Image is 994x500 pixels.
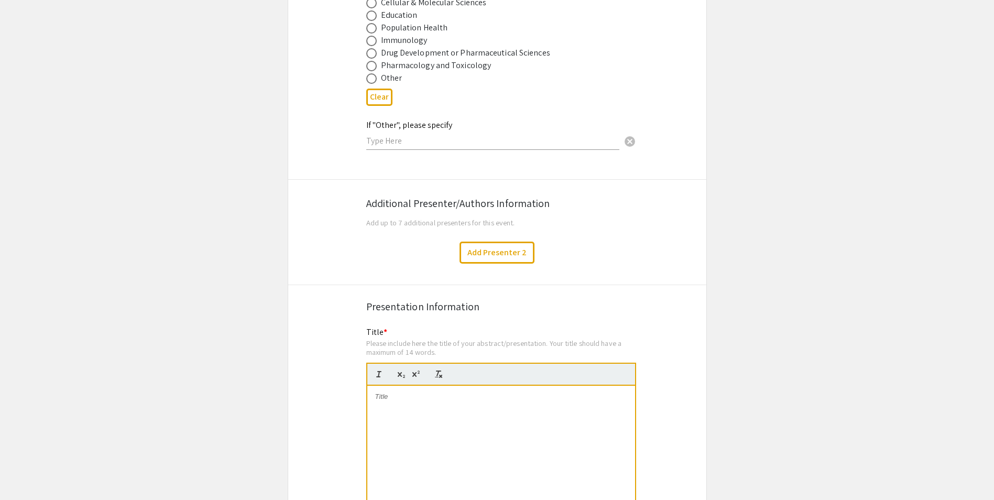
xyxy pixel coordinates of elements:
button: Add Presenter 2 [460,242,534,264]
mat-label: If "Other", please specify [366,119,452,131]
button: Clear [366,89,392,106]
div: Immunology [381,34,428,47]
div: Pharmacology and Toxicology [381,59,491,72]
div: Other [381,72,402,84]
div: Drug Development or Pharmaceutical Sciences [381,47,550,59]
button: Clear [619,130,640,151]
span: Add up to 7 additional presenters for this event. [366,218,515,227]
input: Type Here [366,135,619,146]
div: Education [381,9,418,21]
div: Presentation Information [366,299,628,314]
mat-label: Title [366,327,388,338]
div: Additional Presenter/Authors Information [366,195,628,211]
div: Please include here the title of your abstract/presentation. Your title should have a maximum of ... [366,339,636,357]
div: Population Health [381,21,448,34]
iframe: Chat [8,453,45,492]
span: cancel [624,135,636,148]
